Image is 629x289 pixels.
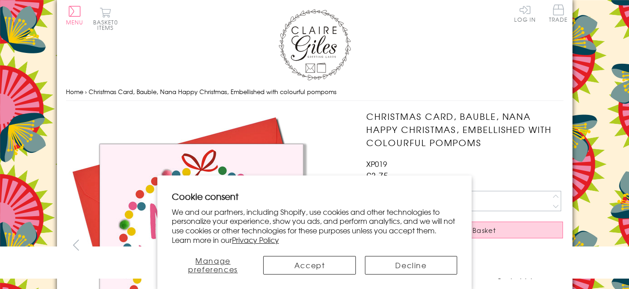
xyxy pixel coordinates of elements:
span: XP019 [366,158,387,169]
span: › [85,87,87,96]
a: Privacy Policy [232,234,279,245]
span: Trade [549,5,568,22]
button: Decline [365,256,457,275]
a: Home [66,87,83,96]
h2: Cookie consent [172,190,458,203]
button: Accept [263,256,355,275]
button: Basket0 items [93,7,118,30]
img: Claire Giles Greetings Cards [279,9,351,81]
span: Menu [66,18,84,26]
button: prev [66,235,86,255]
span: Manage preferences [188,255,238,275]
a: Trade [549,5,568,24]
span: 0 items [97,18,118,32]
h1: Christmas Card, Bauble, Nana Happy Christmas, Embellished with colourful pompoms [366,110,563,149]
nav: breadcrumbs [66,83,563,101]
a: Log In [514,5,536,22]
span: Christmas Card, Bauble, Nana Happy Christmas, Embellished with colourful pompoms [89,87,336,96]
button: Manage preferences [172,256,255,275]
button: Menu [66,6,84,25]
span: £3.75 [366,169,388,182]
p: We and our partners, including Shopify, use cookies and other technologies to personalize your ex... [172,207,458,245]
